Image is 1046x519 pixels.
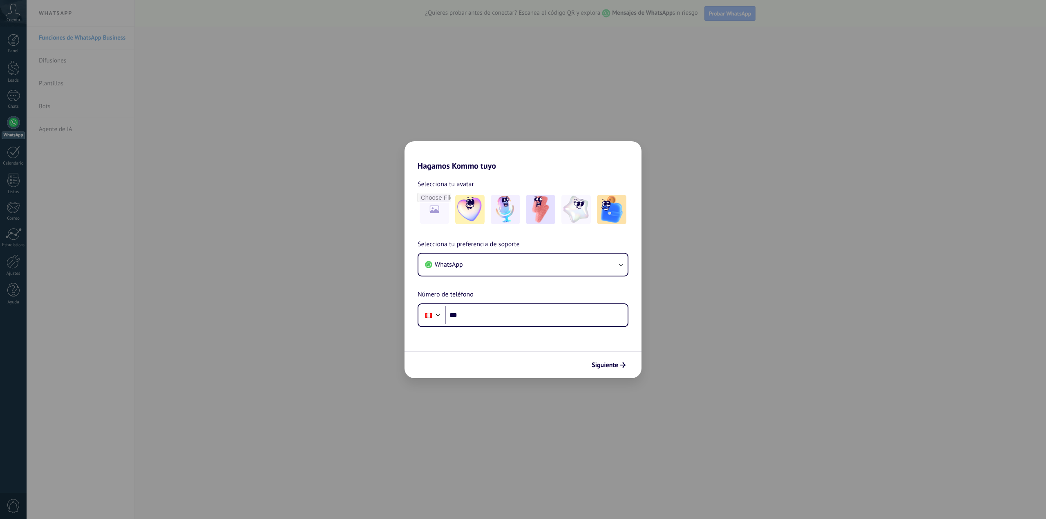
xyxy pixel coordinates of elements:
[418,290,474,300] span: Número de teléfono
[418,254,628,276] button: WhatsApp
[597,195,626,224] img: -5.jpeg
[435,261,463,269] span: WhatsApp
[588,358,629,372] button: Siguiente
[418,179,474,189] span: Selecciona tu avatar
[526,195,555,224] img: -3.jpeg
[491,195,520,224] img: -2.jpeg
[405,141,641,171] h2: Hagamos Kommo tuyo
[418,239,520,250] span: Selecciona tu preferencia de soporte
[561,195,591,224] img: -4.jpeg
[455,195,485,224] img: -1.jpeg
[421,307,436,324] div: Peru: + 51
[592,362,618,368] span: Siguiente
